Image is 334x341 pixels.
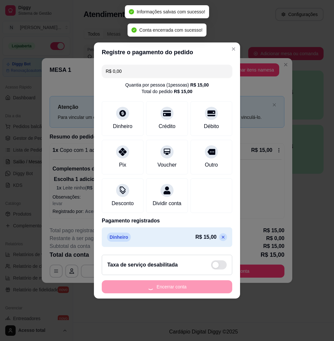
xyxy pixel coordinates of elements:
[204,122,219,130] div: Débito
[106,65,228,78] input: Ex.: hambúrguer de cordeiro
[159,122,175,130] div: Crédito
[107,261,178,269] h2: Taxa de serviço desabilitada
[205,161,218,169] div: Outro
[190,82,209,88] div: R$ 15,00
[195,233,217,241] p: R$ 15,00
[139,27,203,33] span: Conta encerrada com sucesso!
[125,82,209,88] div: Quantia por pessoa ( 1 pessoas)
[94,42,240,62] header: Registre o pagamento do pedido
[129,9,134,14] span: check-circle
[107,233,131,242] p: Dinheiro
[102,217,232,225] p: Pagamento registrados
[153,200,181,207] div: Dividir conta
[113,122,132,130] div: Dinheiro
[174,88,192,95] div: R$ 15,00
[112,200,134,207] div: Desconto
[228,44,239,54] button: Close
[137,9,205,14] span: Informações salvas com sucesso!
[142,88,192,95] div: Total do pedido
[119,161,126,169] div: Pix
[158,161,177,169] div: Voucher
[131,27,137,33] span: check-circle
